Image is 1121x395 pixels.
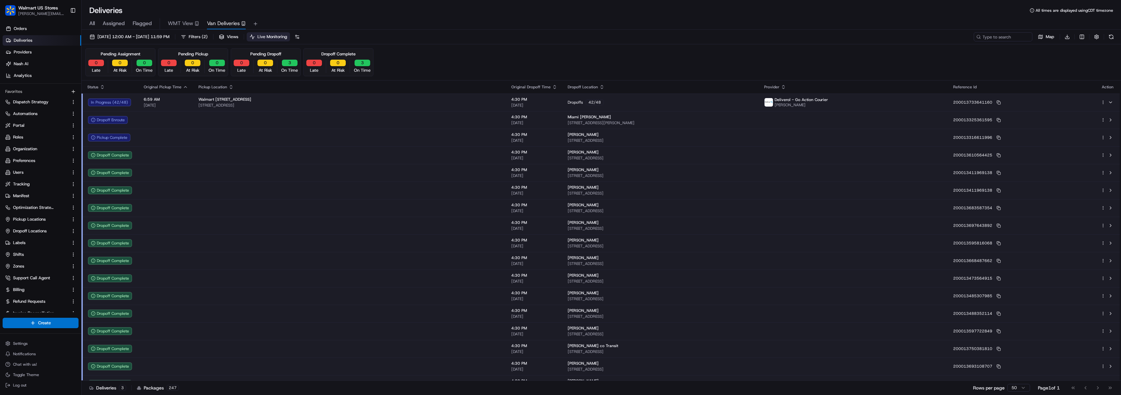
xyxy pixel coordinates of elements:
[511,202,557,208] span: 4:30 PM
[13,341,28,346] span: Settings
[13,99,49,105] span: Dispatch Strategy
[511,155,557,161] span: [DATE]
[88,169,132,177] button: Dropoff Complete
[1107,32,1116,41] button: Refresh
[186,67,199,73] span: At Risk
[144,103,188,108] span: [DATE]
[88,292,132,300] div: Dropoff Complete
[3,179,79,189] button: Tracking
[3,155,79,166] button: Preferences
[87,32,172,41] button: [DATE] 12:00 AM - [DATE] 11:59 PM
[330,60,346,66] button: 0
[7,26,119,37] p: Welcome 👋
[165,67,173,73] span: Late
[198,84,227,90] span: Pickup Location
[568,132,599,137] span: [PERSON_NAME]
[764,98,773,107] img: profile_deliverol_nashtms.png
[13,372,39,377] span: Toggle Theme
[3,349,79,358] button: Notifications
[5,263,68,269] a: Zones
[3,59,81,69] a: Nash AI
[13,123,24,128] span: Portal
[167,385,179,391] div: 247
[144,97,188,102] span: 6:59 AM
[55,95,60,100] div: 💻
[1038,385,1060,391] div: Page 1 of 1
[511,238,557,243] span: 4:30 PM
[88,239,132,247] div: Dropoff Complete
[281,67,298,73] span: On Time
[158,48,228,76] div: Pending Pickup0Late0At Risk0On Time
[88,327,132,335] div: Dropoff Complete
[7,62,18,74] img: 1736555255976-a54dd68f-1ca7-489b-9aae-adbdc363a1c4
[953,153,1001,158] button: 200013610564425
[13,134,23,140] span: Roles
[568,361,599,366] span: [PERSON_NAME]
[586,99,604,105] div: 42 / 48
[3,3,67,18] button: Walmart US StoresWalmart US Stores[PERSON_NAME][EMAIL_ADDRESS][DOMAIN_NAME]
[5,134,68,140] a: Roles
[14,61,28,67] span: Nash AI
[65,110,79,115] span: Pylon
[85,48,155,76] div: Pending Assignment0Late0At Risk0On Time
[953,100,1001,105] button: 200013733641160
[257,60,273,66] button: 0
[18,5,58,11] span: Walmart US Stores
[511,367,557,372] span: [DATE]
[775,102,828,108] span: [PERSON_NAME]
[88,274,132,282] button: Dropoff Complete
[511,296,557,301] span: [DATE]
[3,167,79,178] button: Users
[88,380,132,388] button: Dropoff Complete
[568,378,599,384] span: [PERSON_NAME]
[13,95,50,101] span: Knowledge Base
[88,310,132,317] button: Dropoff Complete
[5,275,68,281] a: Support Call Agent
[568,331,754,337] span: [STREET_ADDRESS]
[13,205,54,211] span: Optimization Strategy
[250,51,281,57] div: Pending Dropoff
[511,331,557,337] span: [DATE]
[3,202,79,213] button: Optimization Strategy
[133,20,152,27] span: Flagged
[511,220,557,225] span: 4:30 PM
[511,120,557,125] span: [DATE]
[3,35,81,46] a: Deliveries
[953,258,1001,263] button: 200013668487662
[953,188,1001,193] button: 200013411969138
[568,367,754,372] span: [STREET_ADDRESS]
[5,299,68,304] a: Refund Requests
[568,120,754,125] span: [STREET_ADDRESS][PERSON_NAME]
[3,318,79,328] button: Create
[13,263,24,269] span: Zones
[5,205,68,211] a: Optimization Strategy
[189,34,208,40] span: Filters
[178,32,211,41] button: Filters(2)
[568,202,599,208] span: [PERSON_NAME]
[3,370,79,379] button: Toggle Theme
[88,116,128,124] div: Dropoff Enroute
[306,60,322,66] button: 0
[3,261,79,271] button: Zones
[568,226,754,231] span: [STREET_ADDRESS]
[953,346,1001,351] button: 200013750381810
[511,185,557,190] span: 4:30 PM
[46,110,79,115] a: Powered byPylon
[87,84,98,90] span: Status
[3,132,79,142] button: Roles
[511,279,557,284] span: [DATE]
[568,279,754,284] span: [STREET_ADDRESS]
[88,362,132,370] div: Dropoff Complete
[62,95,105,101] span: API Documentation
[88,222,132,229] button: Dropoff Complete
[202,34,208,40] span: ( 2 )
[3,214,79,225] button: Pickup Locations
[3,97,79,107] button: Dispatch Strategy
[88,257,132,265] div: Dropoff Complete
[88,134,130,141] button: Pickup Complete
[5,310,68,316] a: Invoice Reconciliation
[568,273,599,278] span: [PERSON_NAME]
[103,20,125,27] span: Assigned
